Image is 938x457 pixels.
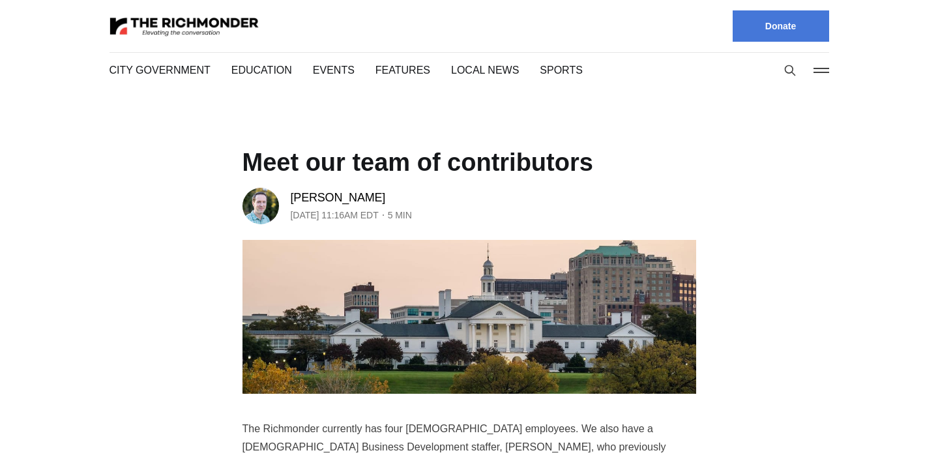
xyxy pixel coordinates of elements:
img: Michael Phillips [242,188,279,224]
a: Education [231,65,292,76]
a: Events [313,65,355,76]
a: City Government [110,65,211,76]
a: [PERSON_NAME] [291,190,386,205]
iframe: portal-trigger [827,393,938,457]
img: Meet our team of contributors [242,240,696,394]
time: [DATE] 11:16AM EDT [291,207,379,223]
span: 5 min [388,207,412,223]
button: Search this site [780,61,800,80]
img: The Richmonder [110,15,259,38]
h1: Meet our team of contributors [242,149,593,176]
a: Sports [540,65,583,76]
a: Local News [451,65,519,76]
a: Features [375,65,430,76]
a: Donate [733,10,829,42]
